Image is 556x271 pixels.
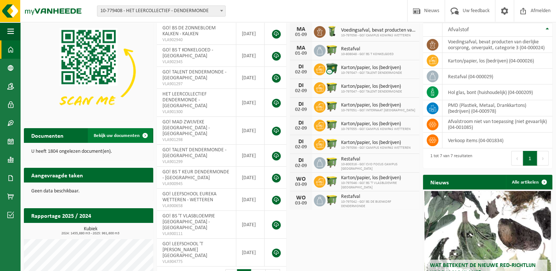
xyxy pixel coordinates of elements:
div: DI [294,101,308,107]
img: WB-1100-HPE-GN-50 [326,81,338,94]
div: 03-09 [294,182,308,187]
span: 10-779408 - HET LEERCOLLECTIEF - DENDERMONDE [97,6,226,17]
td: [DATE] [236,145,265,167]
td: hol glas, bont (huishoudelijk) (04-000209) [442,84,552,100]
span: 10-779408 - HET LEERCOLLECTIEF - DENDERMONDE [97,6,225,16]
div: MA [294,26,308,32]
span: 10-797042 - GO! BS DE BIJENKORF DENDERMONDE [341,200,416,209]
td: verkoop items (04-001834) [442,133,552,148]
span: VLA902345 [162,59,230,65]
div: DI [294,83,308,88]
div: 02-09 [294,126,308,131]
img: WB-1100-HPE-GN-51 [326,156,338,169]
span: Karton/papier, los (bedrijven) [341,102,415,108]
span: VLA900658 [162,203,230,209]
span: VLA904775 [162,259,230,265]
span: Restafval [341,156,416,162]
div: DI [294,139,308,145]
span: Karton/papier, los (bedrijven) [341,175,416,181]
span: HET LEERCOLLECTIEF DENDERMONDE - [GEOGRAPHIC_DATA] [162,91,207,109]
td: afvalstroom niet van toepassing (niet gevaarlijk) (04-001085) [442,116,552,133]
h3: Kubiek [28,227,153,235]
span: 10-797047 - GO! TALENT DENDERMONDE [341,71,402,75]
img: Download de VHEPlus App [24,23,153,120]
img: WB-1100-HPE-GN-51 [326,137,338,150]
img: WB-1100-HPE-GN-50 [326,100,338,112]
span: 10-797046 - GO! BS 'T VLASBLOEMPJE [GEOGRAPHIC_DATA] [341,181,416,190]
div: WO [294,195,308,201]
span: Voedingsafval, bevat producten van dierlijke oorsprong, onverpakt, categorie 3 [341,28,416,33]
div: DI [294,158,308,163]
span: 10-797056 - GO! CAMPUS KOMPAS WETTEREN [341,146,410,150]
span: 10-797056 - GO! CAMPUS KOMPAS WETTEREN [341,33,416,38]
span: GO! BS T KEUR DENDERMONDE - [GEOGRAPHIC_DATA] [162,169,229,181]
span: 10-797055 - GO! CAMPUS KOMPAS WETTEREN [341,127,410,131]
span: 10-800316 - GO! CVO FOCUS CAMPUS [GEOGRAPHIC_DATA] [341,162,416,171]
button: Next [537,151,549,166]
span: VLA901298 [162,137,230,143]
div: DI [294,120,308,126]
span: GO! BS T KONKELGOED - [GEOGRAPHIC_DATA] [162,47,213,59]
img: WB-1100-HPE-GN-51 [326,119,338,131]
td: karton/papier, los (bedrijven) (04-000026) [442,53,552,69]
h2: Documenten [24,128,71,142]
td: [DATE] [236,45,265,67]
span: Afvalstof [448,27,469,33]
td: [DATE] [236,189,265,211]
td: [DATE] [236,117,265,145]
button: Previous [511,151,523,166]
td: [DATE] [236,239,265,267]
p: Geen data beschikbaar. [31,189,146,194]
span: 2024: 1455,880 m3 - 2025: 961,600 m3 [28,232,153,235]
div: 01-09 [294,51,308,56]
span: GO! LEEFSCHOOL EUREKA WETTEREN - WETTEREN [162,191,216,203]
span: Restafval [341,194,416,200]
td: restafval (04-000029) [442,69,552,84]
span: GO! TALENT DENDERMONDE - [GEOGRAPHIC_DATA] [162,69,226,81]
td: [DATE] [236,67,265,89]
span: Karton/papier, los (bedrijven) [341,84,402,90]
div: DI [294,64,308,70]
td: voedingsafval, bevat producten van dierlijke oorsprong, onverpakt, categorie 3 (04-000024) [442,37,552,53]
a: Bekijk rapportage [98,223,153,237]
img: WB-1100-CU [326,62,338,75]
span: Restafval [341,46,394,52]
span: VLA901299 [162,159,230,165]
button: 1 [523,151,537,166]
div: 01-09 [294,32,308,37]
img: WB-1100-HPE-GN-51 [326,44,338,56]
td: PMD (Plastiek, Metaal, Drankkartons) (bedrijven) (04-000978) [442,100,552,116]
div: MA [294,45,308,51]
span: 10-808048 - GO! BS T KONKELGOED [341,52,394,57]
td: [DATE] [236,167,265,189]
span: 10-797051 - GO! INTERNAAT [GEOGRAPHIC_DATA] [341,108,415,113]
h2: Rapportage 2025 / 2024 [24,208,98,223]
td: [DATE] [236,89,265,117]
span: VLA901300 [162,109,230,115]
span: GO! TALENT DENDERMONDE - [GEOGRAPHIC_DATA] [162,147,226,159]
a: Bekijk uw documenten [88,128,153,143]
div: 02-09 [294,88,308,94]
td: [DATE] [236,211,265,239]
div: 1 tot 7 van 7 resultaten [427,150,472,166]
span: Karton/papier, los (bedrijven) [341,140,410,146]
span: GO! LEEFSCHOOL 'T [PERSON_NAME][GEOGRAPHIC_DATA] [162,241,207,259]
span: GO! BS DE ZONNEBLOEM KALKEN - KALKEN [162,25,216,37]
span: VLA900945 [162,181,230,187]
div: 02-09 [294,107,308,112]
div: 03-09 [294,201,308,206]
img: WB-0140-HPE-GN-50 [326,25,338,37]
div: WO [294,176,308,182]
span: 10-797047 - GO! TALENT DENDERMONDE [341,90,402,94]
img: WB-1100-HPE-GN-50 [326,194,338,206]
h2: Aangevraagde taken [24,168,90,182]
div: 02-09 [294,163,308,169]
span: GO! MAD ZWIJVEKE [GEOGRAPHIC_DATA] - [GEOGRAPHIC_DATA] [162,119,210,137]
a: Alle artikelen [506,175,552,189]
p: U heeft 1804 ongelezen document(en). [31,149,146,154]
h2: Nieuws [423,175,456,189]
div: 02-09 [294,70,308,75]
span: Bekijk uw documenten [94,133,140,138]
img: WB-1100-HPE-GN-50 [326,175,338,187]
span: VLA902940 [162,37,230,43]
